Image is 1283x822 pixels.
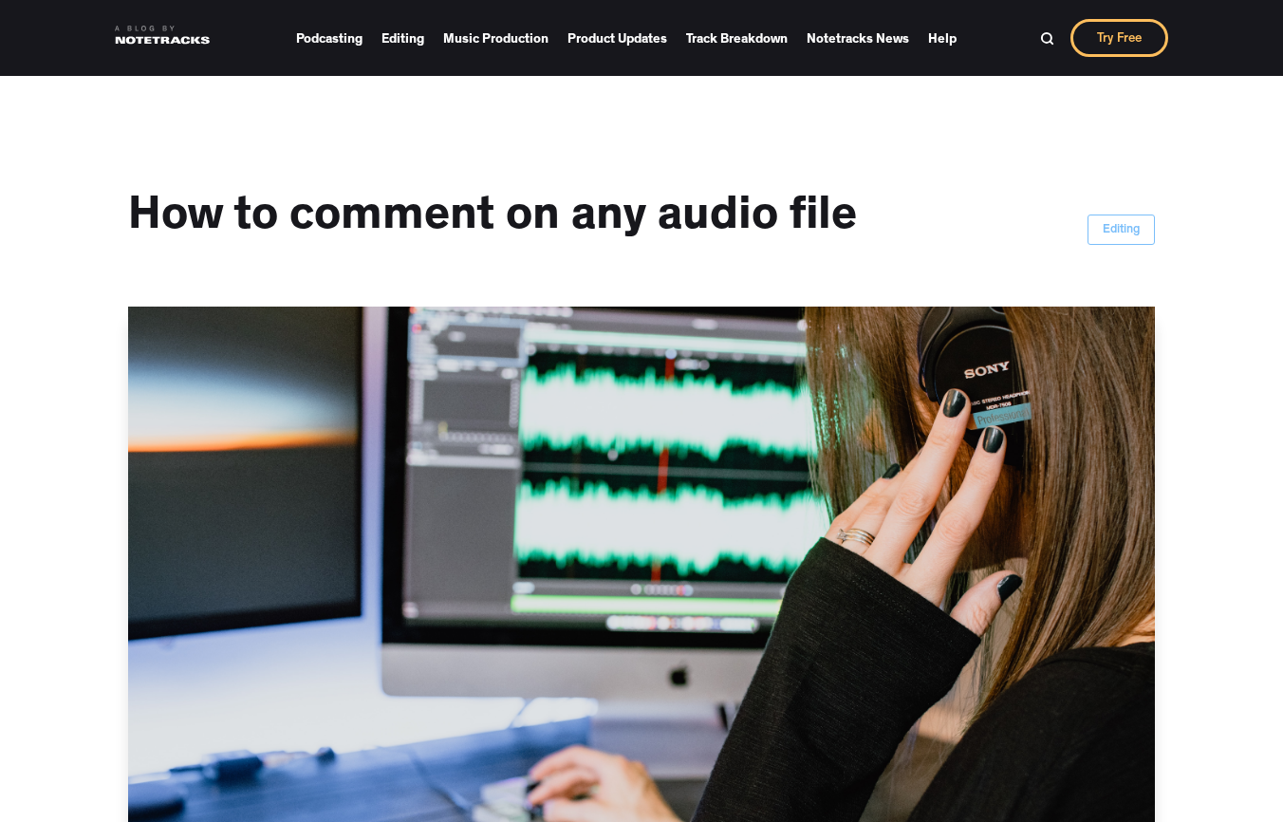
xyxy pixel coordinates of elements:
img: Search Bar [1040,31,1054,46]
a: Editing [381,25,424,52]
a: Try Free [1070,19,1168,57]
a: Notetracks News [807,25,909,52]
a: Product Updates [567,25,667,52]
a: Track Breakdown [686,25,788,52]
a: Help [928,25,957,52]
a: Podcasting [296,25,363,52]
h1: How to comment on any audio file [128,190,887,250]
a: Music Production [443,25,549,52]
div: Editing [1103,221,1140,240]
a: Editing [1088,215,1155,245]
